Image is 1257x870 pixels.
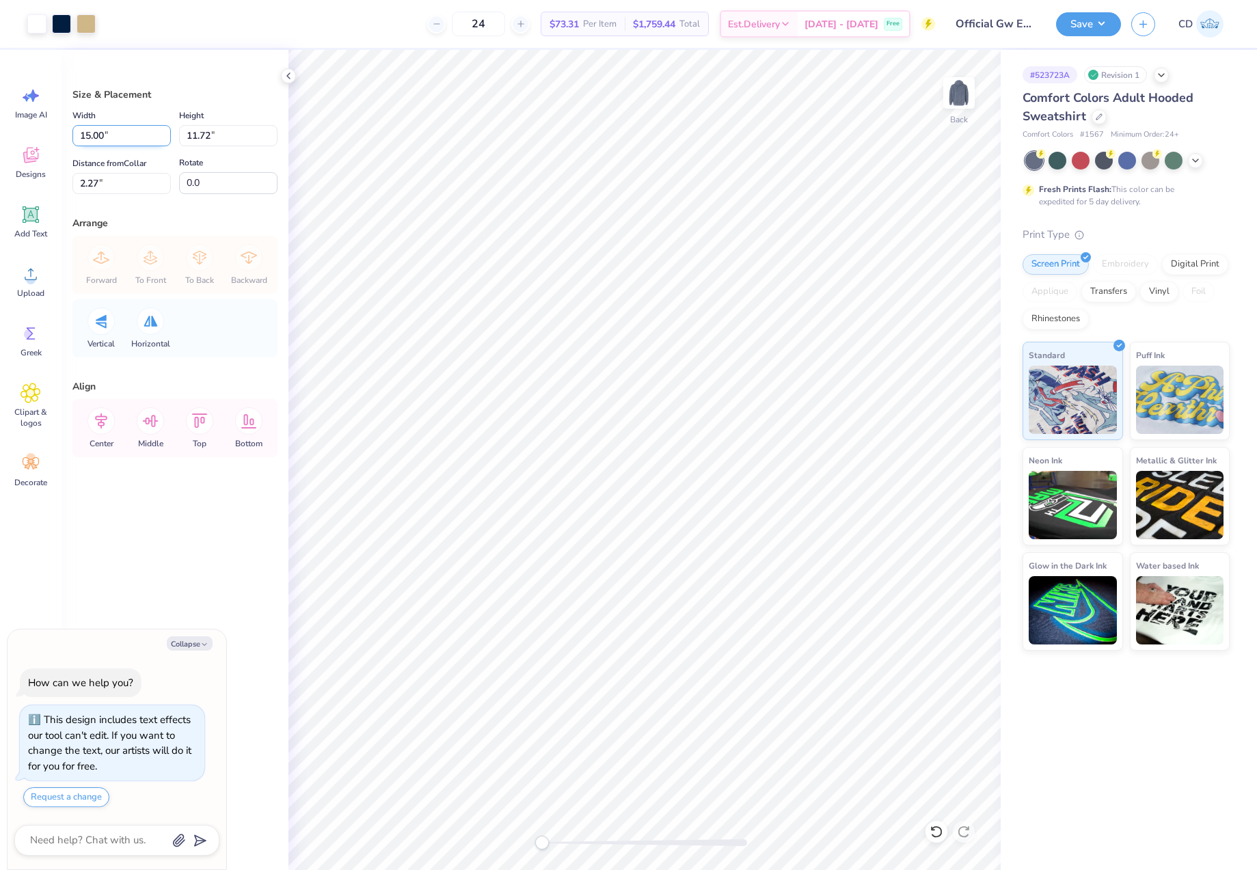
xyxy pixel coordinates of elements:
[1023,66,1077,83] div: # 523723A
[887,19,900,29] span: Free
[131,338,170,349] span: Horizontal
[1136,471,1224,539] img: Metallic & Glitter Ink
[167,636,213,651] button: Collapse
[8,407,53,429] span: Clipart & logos
[1136,366,1224,434] img: Puff Ink
[1023,227,1230,243] div: Print Type
[1029,471,1117,539] img: Neon Ink
[28,676,133,690] div: How can we help you?
[728,17,780,31] span: Est. Delivery
[1136,558,1199,573] span: Water based Ink
[87,338,115,349] span: Vertical
[23,787,109,807] button: Request a change
[16,169,46,180] span: Designs
[72,216,278,230] div: Arrange
[1029,348,1065,362] span: Standard
[1023,129,1073,141] span: Comfort Colors
[1182,282,1215,302] div: Foil
[21,347,42,358] span: Greek
[1023,282,1077,302] div: Applique
[72,379,278,394] div: Align
[805,17,878,31] span: [DATE] - [DATE]
[1196,10,1224,38] img: Cedric Diasanta
[1056,12,1121,36] button: Save
[1136,576,1224,644] img: Water based Ink
[583,17,617,31] span: Per Item
[535,836,549,849] div: Accessibility label
[1093,254,1158,275] div: Embroidery
[14,477,47,488] span: Decorate
[72,87,278,102] div: Size & Placement
[1081,282,1136,302] div: Transfers
[1029,558,1107,573] span: Glow in the Dark Ink
[452,12,505,36] input: – –
[1178,16,1193,32] span: CD
[90,438,113,449] span: Center
[1162,254,1228,275] div: Digital Print
[28,713,191,773] div: This design includes text effects our tool can't edit. If you want to change the text, our artist...
[72,107,96,124] label: Width
[1136,348,1165,362] span: Puff Ink
[1023,90,1193,124] span: Comfort Colors Adult Hooded Sweatshirt
[1111,129,1179,141] span: Minimum Order: 24 +
[235,438,262,449] span: Bottom
[945,10,1046,38] input: Untitled Design
[633,17,675,31] span: $1,759.44
[179,154,203,171] label: Rotate
[72,155,146,172] label: Distance from Collar
[1039,183,1207,208] div: This color can be expedited for 5 day delivery.
[1029,366,1117,434] img: Standard
[1136,453,1217,467] span: Metallic & Glitter Ink
[1172,10,1230,38] a: CD
[1023,254,1089,275] div: Screen Print
[550,17,579,31] span: $73.31
[1029,453,1062,467] span: Neon Ink
[679,17,700,31] span: Total
[1084,66,1147,83] div: Revision 1
[179,107,204,124] label: Height
[1080,129,1104,141] span: # 1567
[1029,576,1117,644] img: Glow in the Dark Ink
[1140,282,1178,302] div: Vinyl
[945,79,973,107] img: Back
[1039,184,1111,195] strong: Fresh Prints Flash:
[950,113,968,126] div: Back
[193,438,206,449] span: Top
[14,228,47,239] span: Add Text
[1023,309,1089,329] div: Rhinestones
[138,438,163,449] span: Middle
[15,109,47,120] span: Image AI
[17,288,44,299] span: Upload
